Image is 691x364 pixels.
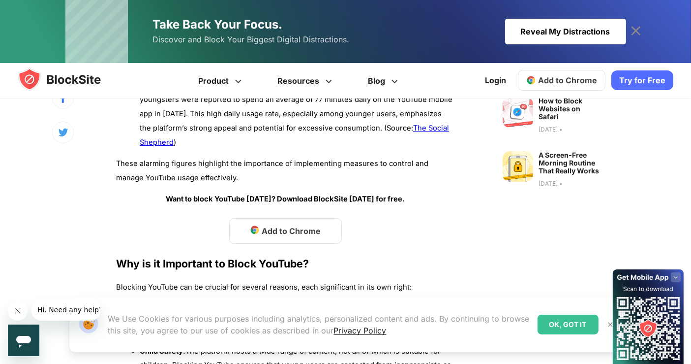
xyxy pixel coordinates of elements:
[262,225,321,237] span: Add to Chrome
[539,125,600,134] text: [DATE] •
[334,326,387,335] a: Privacy Policy
[140,78,454,149] li: In the [GEOGRAPHIC_DATA], youngsters were reported to spend an average of 77 minutes daily on the...
[116,280,454,295] p: Blocking YouTube can be crucial for several reasons, each significant in its own right:
[538,315,599,334] div: OK, GOT IT
[479,68,512,92] a: Login
[140,124,449,147] a: The Social Shepherd
[503,97,600,134] a: How to Block Websites on Safari [DATE] •
[518,70,605,91] a: Add to Chrome
[18,67,120,91] img: blocksite-icon.5d769676.svg
[352,63,418,99] a: Blog
[166,195,405,203] strong: Want to block YouTube [DATE]? Download BlockSite [DATE] for free.
[31,299,100,321] iframe: Message from company
[8,301,28,321] iframe: Close message
[604,318,617,331] button: Close
[539,151,600,175] text: A Screen-Free Morning Routine That Really Works
[611,70,673,90] a: Try for Free
[116,157,454,185] p: These alarming figures highlight the importance of implementing measures to control and manage Yo...
[606,321,614,329] img: Close
[538,75,597,85] span: Add to Chrome
[526,75,536,85] img: chrome-icon.svg
[261,63,352,99] a: Resources
[8,325,39,356] iframe: Button to launch messaging window
[6,7,71,15] span: Hi. Need any help?
[116,256,454,271] h2: Why is it Important to Block YouTube?
[153,33,350,47] span: Discover and Block Your Biggest Digital Distractions.
[229,218,342,244] a: Add to Chrome
[539,179,600,189] text: [DATE] •
[250,225,260,235] img: chrome-icon.svg
[153,17,283,32] span: Take Back Your Focus.
[503,151,600,189] a: A Screen-Free Morning Routine That Really Works [DATE] •
[108,313,530,336] p: We Use Cookies for various purposes including analytics, personalized content and ads. By continu...
[539,97,600,121] text: How to Block Websites on Safari
[182,63,261,99] a: Product
[505,19,626,44] div: Reveal My Distractions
